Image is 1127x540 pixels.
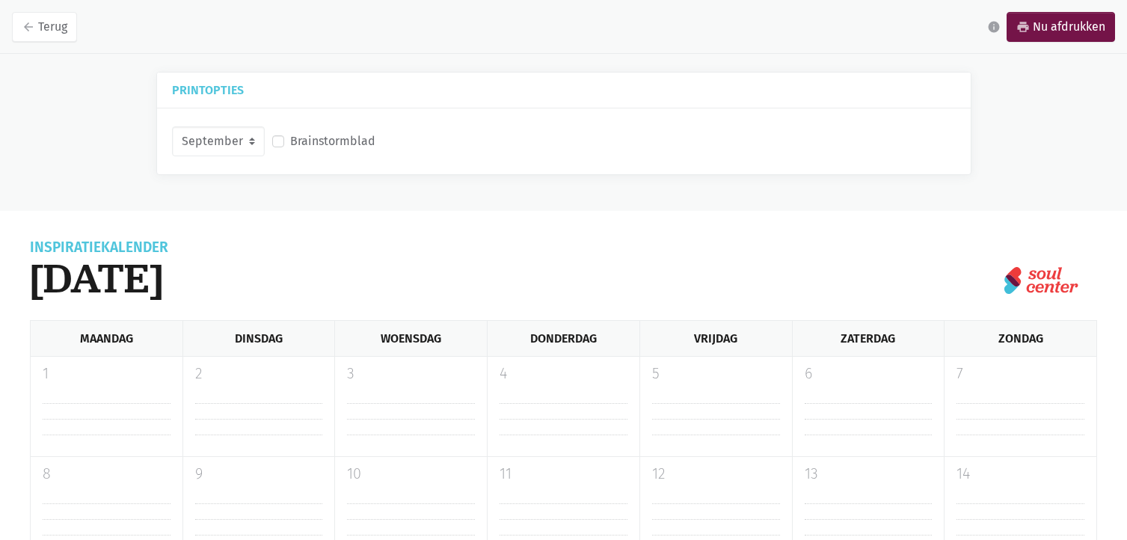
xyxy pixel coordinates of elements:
[1016,20,1030,34] i: print
[652,363,780,385] p: 5
[195,363,323,385] p: 2
[22,20,35,34] i: arrow_back
[1007,12,1115,42] a: printNu afdrukken
[987,20,1001,34] i: info
[487,321,639,356] div: Donderdag
[43,463,171,485] p: 8
[805,463,933,485] p: 13
[30,241,168,254] div: Inspiratiekalender
[500,463,627,485] p: 11
[43,363,171,385] p: 1
[347,363,475,385] p: 3
[334,321,487,356] div: Woensdag
[12,12,77,42] a: arrow_backTerug
[195,463,323,485] p: 9
[500,363,627,385] p: 4
[290,132,375,151] label: Brainstormblad
[30,321,182,356] div: Maandag
[805,363,933,385] p: 6
[652,463,780,485] p: 12
[347,463,475,485] p: 10
[30,254,168,302] h1: [DATE]
[639,321,792,356] div: Vrijdag
[182,321,335,356] div: Dinsdag
[172,85,956,96] h5: Printopties
[956,363,1084,385] p: 7
[944,321,1097,356] div: Zondag
[956,463,1084,485] p: 14
[792,321,945,356] div: Zaterdag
